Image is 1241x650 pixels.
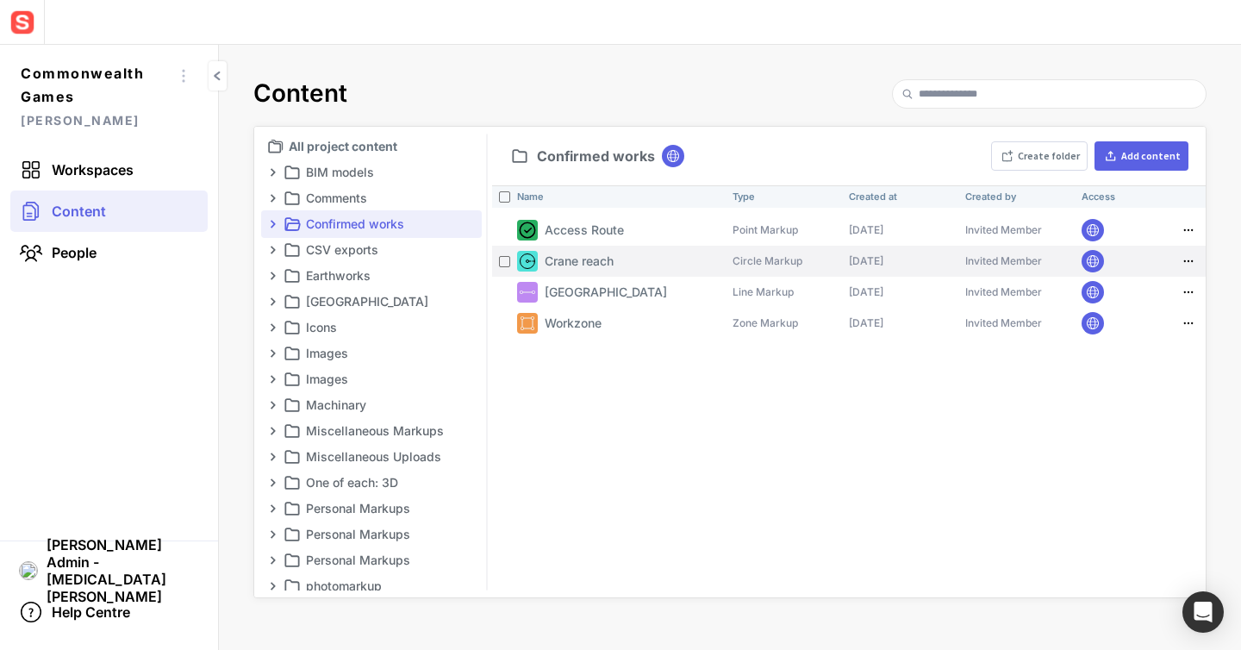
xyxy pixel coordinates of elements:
p: Miscellaneous Markups [306,421,454,441]
span: [PERSON_NAME] Admin - [MEDICAL_DATA][PERSON_NAME] [47,536,199,605]
img: globe.svg [665,148,681,164]
p: Personal Markups [306,524,454,545]
a: Personal Markups [282,498,478,519]
a: Earthworks [282,266,478,286]
a: [GEOGRAPHIC_DATA] [282,291,478,312]
td: Zone Markup [726,308,842,339]
td: Circle Markup [726,246,842,277]
a: People [10,232,208,273]
h2: Content [253,79,347,109]
p: Machinary [306,395,454,416]
p: Miscellaneous Uploads [306,447,454,467]
img: sensat [7,7,38,38]
button: Add content [1094,141,1188,171]
td: [DATE] [842,215,958,246]
td: Invited Member [958,308,1075,339]
td: Point Markup [726,215,842,246]
img: globe.svg [1085,253,1101,269]
p: Images [306,343,454,364]
p: Confirmed works [306,214,454,234]
th: Created by [958,185,1075,208]
a: photomarkup [282,576,478,597]
p: All project content [289,136,478,157]
p: Images [306,369,454,390]
td: Invited Member [958,215,1075,246]
td: [DATE] [842,308,958,339]
span: People [52,244,97,261]
a: Personal Markups [282,524,478,545]
a: Icons [282,317,478,338]
a: CSV exports [282,240,478,260]
p: One of each: 3D [306,472,454,493]
th: Access [1075,185,1191,208]
div: Create folder [1018,151,1080,161]
p: [GEOGRAPHIC_DATA] [306,291,454,312]
td: Invited Member [958,277,1075,308]
span: [PERSON_NAME] [21,109,170,132]
span: Workspaces [52,161,134,178]
td: Line Markup [726,277,842,308]
a: Personal Markups [282,550,478,571]
span: Confirmed works [537,149,655,163]
p: CSV exports [306,240,454,260]
a: BIM models [282,162,478,183]
a: One of each: 3D [282,472,478,493]
img: markup-icon-approved.svg [517,220,538,241]
a: Comments [282,188,478,209]
img: globe.svg [1085,284,1101,300]
p: Workzone [545,314,602,332]
td: [DATE] [842,246,958,277]
span: Content [52,203,106,220]
img: globe.svg [1085,316,1101,331]
a: Miscellaneous Markups [282,421,478,441]
span: Help Centre [52,603,130,621]
div: Add content [1121,151,1181,161]
p: Comments [306,188,454,209]
p: [GEOGRAPHIC_DATA] [545,283,667,301]
a: All project content [265,136,478,157]
p: Crane reach [545,252,614,270]
td: [DATE] [842,277,958,308]
a: Miscellaneous Uploads [282,447,478,467]
a: Machinary [282,395,478,416]
a: Help Centre [10,591,208,633]
a: Images [282,343,478,364]
p: Icons [306,317,454,338]
a: Images [282,369,478,390]
p: Personal Markups [306,498,454,519]
td: Invited Member [958,246,1075,277]
a: Content [10,191,208,232]
p: Personal Markups [306,550,454,571]
p: photomarkup [306,576,454,597]
p: Access Route [545,221,624,239]
button: Create folder [991,141,1088,171]
div: Open Intercom Messenger [1182,591,1224,633]
p: Earthworks [306,266,454,286]
a: Confirmed works [282,214,478,234]
a: Workspaces [10,149,208,191]
span: Commonwealth Games [21,62,170,109]
th: Created at [842,185,958,208]
img: globe.svg [1085,222,1101,238]
th: Name [510,185,726,208]
th: Type [726,185,842,208]
p: BIM models [306,162,454,183]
